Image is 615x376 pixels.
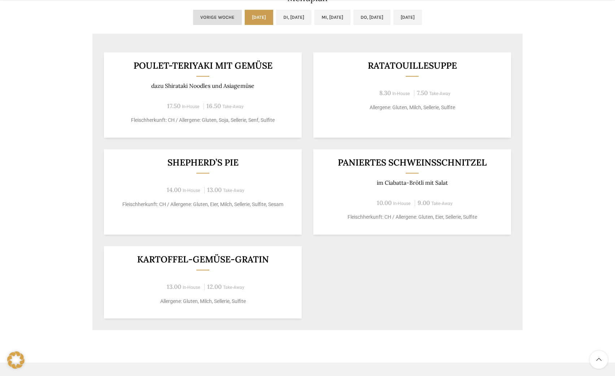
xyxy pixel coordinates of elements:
[379,89,391,97] span: 8.30
[206,102,221,110] span: 16.50
[113,201,293,208] p: Fleischherkunft: CH / Allergene: Gluten, Eier, Milch, Sellerie, Sulfite, Sesam
[167,102,180,110] span: 17.50
[222,104,244,109] span: Take-Away
[276,10,311,25] a: Di, [DATE]
[429,91,450,96] span: Take-Away
[113,82,293,89] p: dazu Shirataki Noodles und Asiagemüse
[322,158,502,167] h3: Paniertes Schweinsschnitzel
[590,351,608,369] a: Scroll to top button
[393,201,411,206] span: In-House
[223,285,244,290] span: Take-Away
[322,61,502,70] h3: Ratatouillesuppe
[207,186,222,194] span: 13.00
[314,10,350,25] a: Mi, [DATE]
[431,201,453,206] span: Take-Away
[322,179,502,186] p: im Ciabatta-Brötli mit Salat
[167,283,181,291] span: 13.00
[113,158,293,167] h3: Shepherd’s Pie
[183,285,200,290] span: In-House
[322,213,502,221] p: Fleischherkunft: CH / Allergene: Gluten, Eier, Sellerie, Sulfite
[182,104,200,109] span: In-House
[245,10,273,25] a: [DATE]
[393,10,422,25] a: [DATE]
[322,104,502,111] p: Allergene: Gluten, Milch, Sellerie, Sulfite
[377,199,392,207] span: 10.00
[353,10,391,25] a: Do, [DATE]
[113,61,293,70] h3: Poulet-Teriyaki mit Gemüse
[223,188,244,193] span: Take-Away
[418,199,430,207] span: 9.00
[113,255,293,264] h3: Kartoffel-Gemüse-Gratin
[417,89,428,97] span: 7.50
[183,188,200,193] span: In-House
[113,298,293,305] p: Allergene: Gluten, Milch, Sellerie, Sulfite
[392,91,410,96] span: In-House
[207,283,222,291] span: 12.00
[113,116,293,124] p: Fleischherkunft: CH / Allergene: Gluten, Soja, Sellerie, Senf, Sulfite
[167,186,181,194] span: 14.00
[193,10,242,25] a: Vorige Woche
